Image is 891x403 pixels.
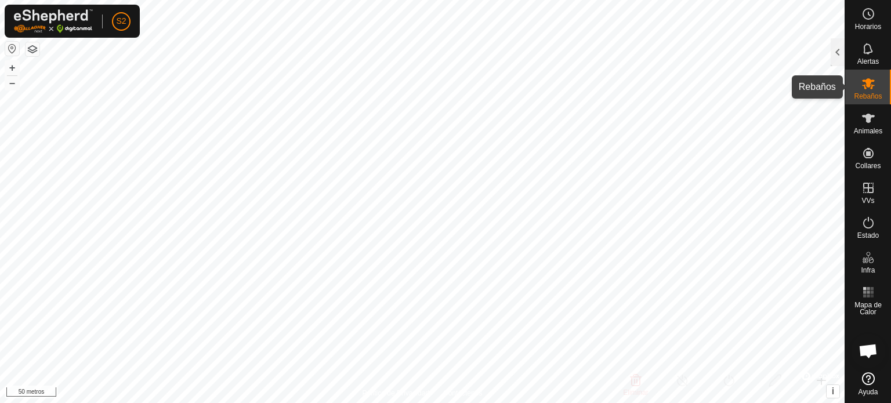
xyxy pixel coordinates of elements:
[855,23,881,31] font: Horarios
[5,61,19,75] button: +
[861,197,874,205] font: VVs
[443,388,482,398] a: Contáctenos
[854,301,882,316] font: Mapa de Calor
[363,388,429,398] a: Política de Privacidad
[443,389,482,397] font: Contáctenos
[26,42,39,56] button: Capas del Mapa
[9,61,16,74] font: +
[832,386,834,396] font: i
[854,127,882,135] font: Animales
[14,9,93,33] img: Logotipo de Gallagher
[861,266,875,274] font: Infra
[859,388,878,396] font: Ayuda
[851,333,886,368] div: Chat abierto
[9,77,15,89] font: –
[363,389,429,397] font: Política de Privacidad
[5,76,19,90] button: –
[116,16,126,26] font: S2
[857,57,879,66] font: Alertas
[855,162,881,170] font: Collares
[845,368,891,400] a: Ayuda
[854,92,882,100] font: Rebaños
[857,231,879,239] font: Estado
[827,385,839,398] button: i
[5,42,19,56] button: Restablecer Mapa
